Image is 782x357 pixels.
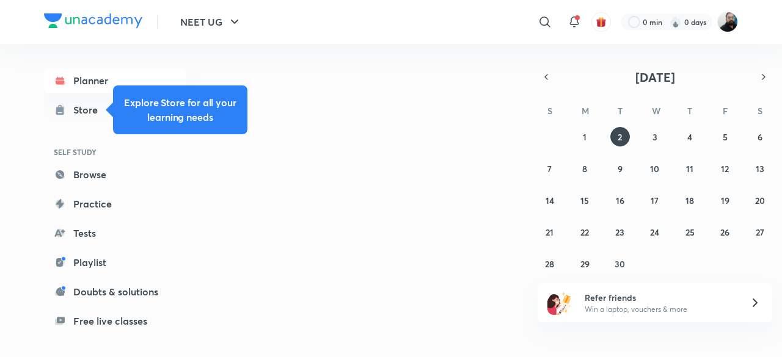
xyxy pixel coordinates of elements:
abbr: September 25, 2025 [685,226,695,238]
button: September 11, 2025 [680,159,700,178]
abbr: Friday [723,105,728,117]
abbr: September 17, 2025 [651,195,659,206]
abbr: September 5, 2025 [723,131,728,143]
a: Planner [44,68,186,93]
span: [DATE] [635,69,675,85]
a: Browse [44,162,186,187]
abbr: September 23, 2025 [615,226,624,238]
button: September 13, 2025 [750,159,770,178]
a: Company Logo [44,13,142,31]
abbr: September 7, 2025 [547,163,552,175]
button: September 1, 2025 [575,127,594,146]
button: September 27, 2025 [750,222,770,242]
abbr: September 3, 2025 [652,131,657,143]
abbr: September 12, 2025 [721,163,729,175]
abbr: September 13, 2025 [756,163,764,175]
button: September 3, 2025 [645,127,665,146]
button: September 9, 2025 [610,159,630,178]
button: September 23, 2025 [610,222,630,242]
button: September 6, 2025 [750,127,770,146]
abbr: September 8, 2025 [582,163,587,175]
abbr: September 21, 2025 [546,226,554,238]
abbr: Sunday [547,105,552,117]
button: September 10, 2025 [645,159,665,178]
button: September 25, 2025 [680,222,700,242]
abbr: September 2, 2025 [618,131,622,143]
img: Company Logo [44,13,142,28]
button: September 14, 2025 [540,190,560,210]
img: referral [547,290,572,315]
abbr: September 24, 2025 [650,226,659,238]
abbr: Thursday [687,105,692,117]
button: September 19, 2025 [715,190,735,210]
div: Store [73,103,105,117]
abbr: September 16, 2025 [616,195,624,206]
button: September 18, 2025 [680,190,700,210]
a: Practice [44,192,186,216]
button: September 17, 2025 [645,190,665,210]
img: Sumit Kumar Agrawal [717,12,738,32]
abbr: September 26, 2025 [720,226,729,238]
button: September 4, 2025 [680,127,700,146]
button: September 8, 2025 [575,159,594,178]
button: September 21, 2025 [540,222,560,242]
abbr: September 22, 2025 [580,226,589,238]
a: Free live classes [44,309,186,333]
button: September 29, 2025 [575,254,594,273]
button: NEET UG [173,10,249,34]
abbr: September 9, 2025 [618,163,623,175]
button: September 20, 2025 [750,190,770,210]
img: streak [670,16,682,28]
button: September 15, 2025 [575,190,594,210]
abbr: September 14, 2025 [546,195,554,206]
abbr: September 28, 2025 [545,258,554,270]
button: September 16, 2025 [610,190,630,210]
button: September 5, 2025 [715,127,735,146]
a: Store [44,98,186,122]
abbr: September 6, 2025 [758,131,762,143]
button: September 12, 2025 [715,159,735,178]
abbr: September 15, 2025 [580,195,589,206]
abbr: Tuesday [618,105,623,117]
abbr: September 18, 2025 [685,195,694,206]
button: September 22, 2025 [575,222,594,242]
h5: Explore Store for all your learning needs [123,95,238,124]
abbr: Wednesday [652,105,660,117]
a: Tests [44,221,186,245]
a: Doubts & solutions [44,279,186,304]
button: September 7, 2025 [540,159,560,178]
h6: Refer friends [585,291,735,304]
abbr: September 1, 2025 [583,131,586,143]
abbr: September 4, 2025 [687,131,692,143]
button: September 30, 2025 [610,254,630,273]
button: September 28, 2025 [540,254,560,273]
abbr: September 10, 2025 [650,163,659,175]
abbr: September 27, 2025 [756,226,764,238]
abbr: September 29, 2025 [580,258,590,270]
abbr: September 19, 2025 [721,195,729,206]
h6: SELF STUDY [44,142,186,162]
abbr: Monday [582,105,589,117]
img: avatar [596,16,607,27]
abbr: September 20, 2025 [755,195,765,206]
a: Playlist [44,250,186,275]
abbr: September 30, 2025 [615,258,625,270]
button: avatar [591,12,611,32]
abbr: September 11, 2025 [686,163,693,175]
button: September 24, 2025 [645,222,665,242]
button: September 26, 2025 [715,222,735,242]
p: Win a laptop, vouchers & more [585,304,735,315]
button: [DATE] [555,68,755,85]
button: September 2, 2025 [610,127,630,146]
abbr: Saturday [758,105,762,117]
